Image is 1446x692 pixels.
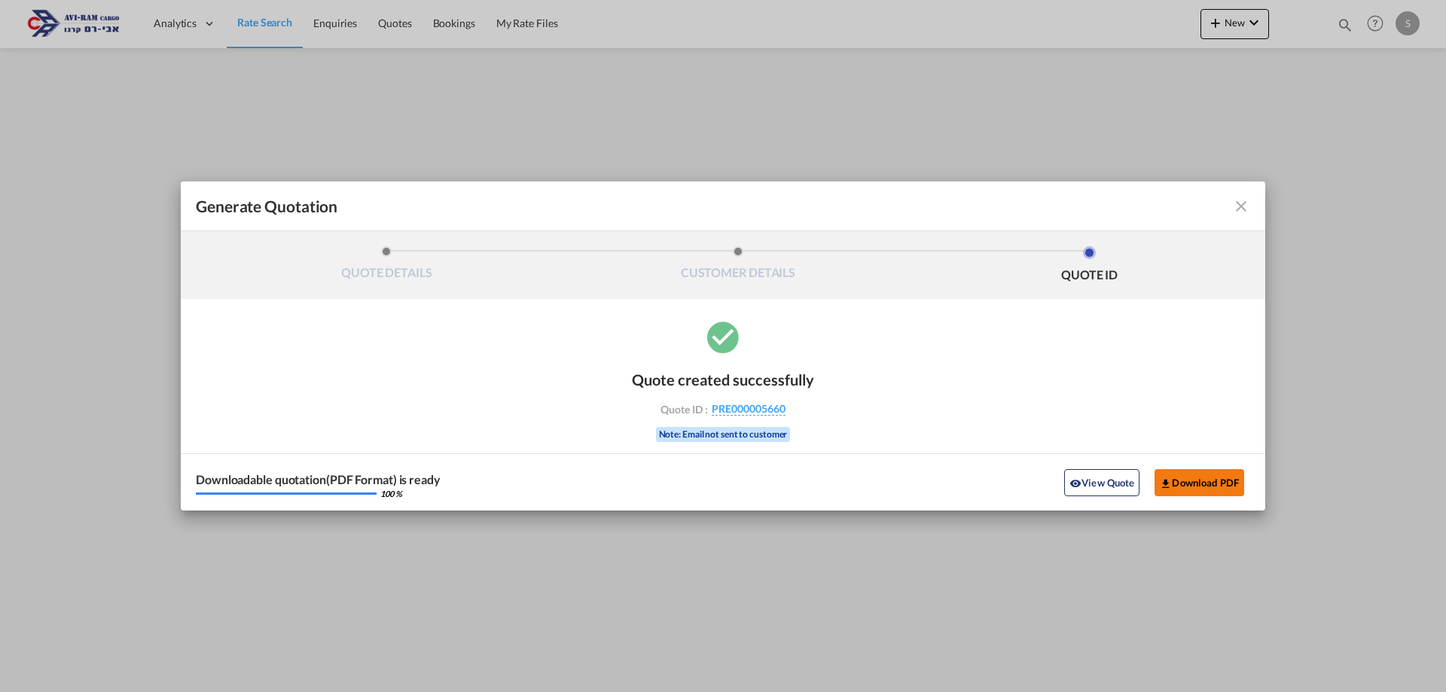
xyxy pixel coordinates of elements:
div: 100 % [380,489,402,498]
span: Generate Quotation [196,197,337,216]
md-icon: icon-checkbox-marked-circle [704,318,742,355]
div: Quote ID : [636,402,810,416]
div: Quote created successfully [632,370,814,389]
div: Note: Email not sent to customer [656,427,791,442]
md-icon: icon-download [1160,477,1172,489]
button: icon-eyeView Quote [1064,469,1139,496]
li: QUOTE ID [914,246,1265,287]
span: PRE000005660 [712,402,786,416]
button: Download PDF [1155,469,1244,496]
div: Downloadable quotation(PDF Format) is ready [196,474,441,486]
li: QUOTE DETAILS [211,246,563,287]
li: CUSTOMER DETAILS [563,246,914,287]
md-dialog: Generate QuotationQUOTE ... [181,181,1265,511]
md-icon: icon-close fg-AAA8AD cursor m-0 [1232,197,1250,215]
md-icon: icon-eye [1069,477,1081,489]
